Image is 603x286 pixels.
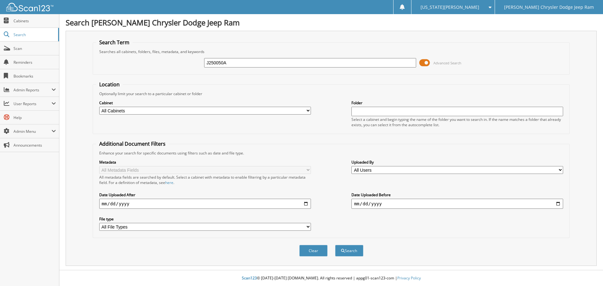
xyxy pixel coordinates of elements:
label: Date Uploaded After [99,192,311,197]
span: Cabinets [14,18,56,24]
span: Announcements [14,143,56,148]
legend: Search Term [96,39,133,46]
span: Search [14,32,55,37]
span: Admin Menu [14,129,52,134]
div: Optionally limit your search to a particular cabinet or folder [96,91,567,96]
legend: Additional Document Filters [96,140,169,147]
div: All metadata fields are searched by default. Select a cabinet with metadata to enable filtering b... [99,175,311,185]
span: Advanced Search [433,61,461,65]
div: Searches all cabinets, folders, files, metadata, and keywords [96,49,567,54]
button: Clear [299,245,328,256]
span: Bookmarks [14,73,56,79]
span: Scan [14,46,56,51]
label: Cabinet [99,100,311,105]
a: Privacy Policy [397,275,421,281]
input: end [351,199,563,209]
button: Search [335,245,363,256]
div: Enhance your search for specific documents using filters such as date and file type. [96,150,567,156]
label: Uploaded By [351,159,563,165]
span: [PERSON_NAME] Chrysler Dodge Jeep Ram [504,5,594,9]
span: Admin Reports [14,87,52,93]
span: Help [14,115,56,120]
label: File type [99,216,311,222]
a: here [165,180,173,185]
input: start [99,199,311,209]
h1: Search [PERSON_NAME] Chrysler Dodge Jeep Ram [66,17,597,28]
div: © [DATE]-[DATE] [DOMAIN_NAME]. All rights reserved | appg01-scan123-com | [59,271,603,286]
span: [US_STATE][PERSON_NAME] [421,5,479,9]
label: Folder [351,100,563,105]
label: Metadata [99,159,311,165]
legend: Location [96,81,123,88]
span: Scan123 [242,275,257,281]
div: Select a cabinet and begin typing the name of the folder you want to search in. If the name match... [351,117,563,127]
iframe: Chat Widget [572,256,603,286]
img: scan123-logo-white.svg [6,3,53,11]
span: User Reports [14,101,52,106]
label: Date Uploaded Before [351,192,563,197]
span: Reminders [14,60,56,65]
